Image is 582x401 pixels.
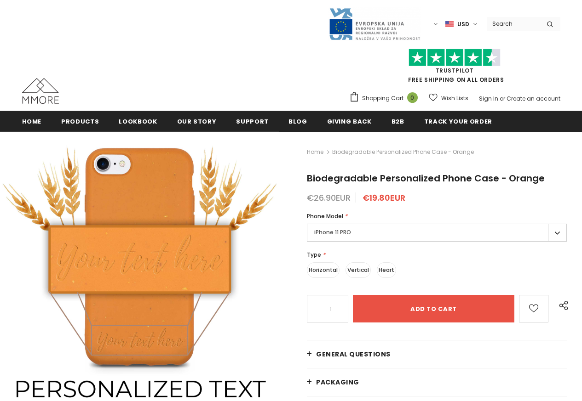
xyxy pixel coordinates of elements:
[457,20,469,29] span: USD
[441,94,468,103] span: Wish Lists
[307,172,545,185] span: Biodegradable Personalized Phone Case - Orange
[328,20,421,28] a: Javni Razpis
[392,111,404,131] a: B2B
[507,95,560,102] a: Create an account
[307,147,323,158] a: Home
[436,67,474,74] a: Trustpilot
[307,192,351,203] span: €26.90EUR
[119,111,157,131] a: Lookbook
[307,224,567,242] label: iPhone 11 PRO
[236,111,269,131] a: support
[392,117,404,126] span: B2B
[407,92,418,103] span: 0
[424,117,492,126] span: Track your order
[328,7,421,41] img: Javni Razpis
[22,78,59,104] img: MMORE Cases
[307,368,567,396] a: PACKAGING
[362,94,403,103] span: Shopping Cart
[353,295,514,322] input: Add to cart
[22,117,42,126] span: Home
[316,378,359,387] span: PACKAGING
[177,117,217,126] span: Our Story
[429,90,468,106] a: Wish Lists
[61,111,99,131] a: Products
[500,95,505,102] span: or
[236,117,269,126] span: support
[119,117,157,126] span: Lookbook
[349,53,560,84] span: FREE SHIPPING ON ALL ORDERS
[327,117,372,126] span: Giving back
[307,251,321,259] span: Type
[22,111,42,131] a: Home
[409,49,501,67] img: Trust Pilot Stars
[332,147,474,158] span: Biodegradable Personalized Phone Case - Orange
[61,117,99,126] span: Products
[363,192,405,203] span: €19.80EUR
[346,262,371,278] label: Vertical
[288,117,307,126] span: Blog
[487,17,540,30] input: Search Site
[177,111,217,131] a: Our Story
[307,212,343,220] span: Phone Model
[288,111,307,131] a: Blog
[479,95,498,102] a: Sign In
[316,350,391,359] span: General Questions
[349,91,422,105] a: Shopping Cart 0
[307,262,340,278] label: Horizontal
[307,340,567,368] a: General Questions
[327,111,372,131] a: Giving back
[424,111,492,131] a: Track your order
[377,262,396,278] label: Heart
[445,20,454,28] img: USD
